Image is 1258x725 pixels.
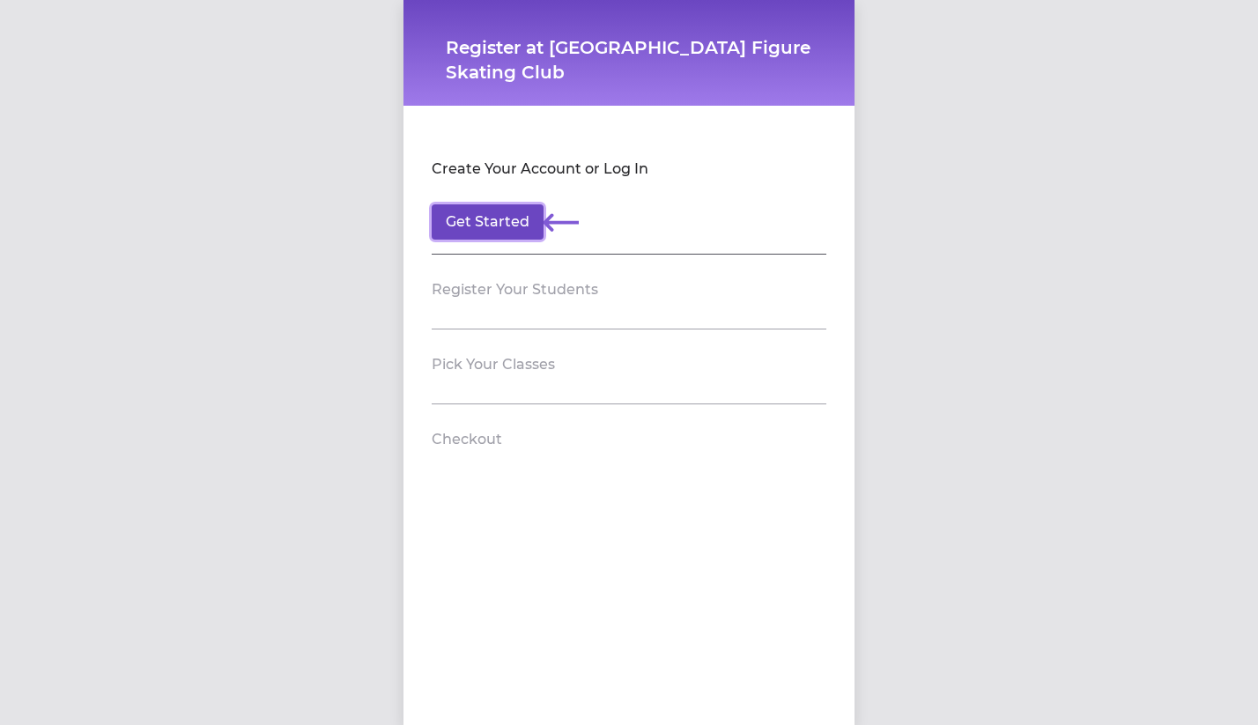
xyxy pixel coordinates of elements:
h2: Pick Your Classes [432,354,555,375]
h2: Create Your Account or Log In [432,159,648,180]
h2: Checkout [432,429,502,450]
h1: Register at [GEOGRAPHIC_DATA] Figure Skating Club [446,35,812,85]
h2: Register Your Students [432,279,598,300]
button: Get Started [432,204,544,240]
